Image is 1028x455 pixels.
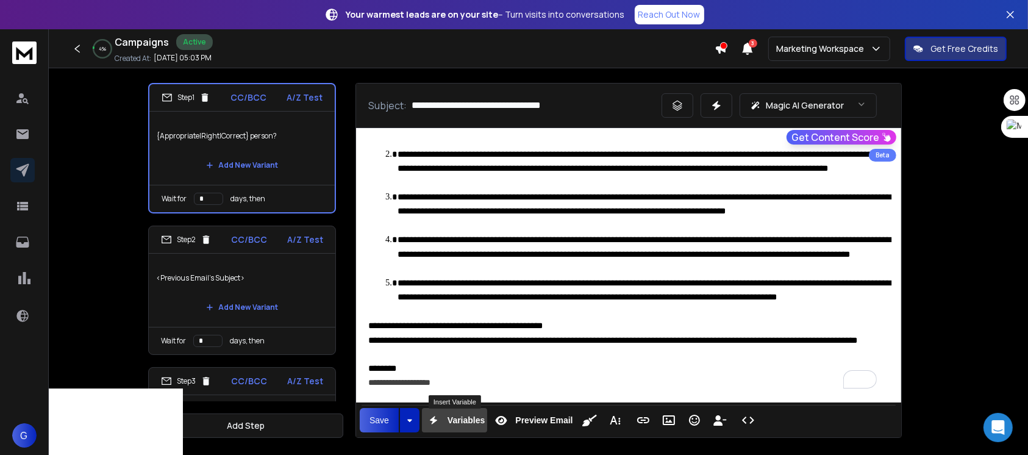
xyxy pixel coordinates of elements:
[638,9,701,21] p: Reach Out Now
[99,45,106,52] p: 4 %
[12,41,37,64] img: logo
[749,39,757,48] span: 3
[776,43,869,55] p: Marketing Workspace
[368,98,407,113] p: Subject:
[12,423,37,448] button: G
[346,9,625,21] p: – Turn visits into conversations
[737,408,760,432] button: Code View
[632,408,655,432] button: Insert Link (Ctrl+K)
[683,408,706,432] button: Emoticons
[709,408,732,432] button: Insert Unsubscribe Link
[657,408,680,432] button: Insert Image (Ctrl+P)
[360,408,399,432] button: Save
[230,194,265,204] p: days, then
[869,149,896,162] div: Beta
[422,408,488,432] button: Variables
[161,376,212,387] div: Step 3
[740,93,877,118] button: Magic AI Generator
[445,415,488,426] span: Variables
[162,92,210,103] div: Step 1
[766,99,844,112] p: Magic AI Generator
[905,37,1007,61] button: Get Free Credits
[176,34,213,50] div: Active
[157,119,327,153] p: {Appropriate|Right|Correct} person?
[787,130,896,145] button: Get Content Score
[983,413,1013,442] div: Open Intercom Messenger
[148,83,336,213] li: Step1CC/BCCA/Z Test{Appropriate|Right|Correct} person?Add New VariantWait fordays, then
[162,194,187,204] p: Wait for
[161,234,212,245] div: Step 2
[115,35,169,49] h1: Campaigns
[287,234,323,246] p: A/Z Test
[154,53,212,63] p: [DATE] 05:03 PM
[490,408,575,432] button: Preview Email
[148,414,343,438] button: Add Step
[604,408,627,432] button: More Text
[513,415,575,426] span: Preview Email
[287,375,323,387] p: A/Z Test
[356,128,901,401] div: To enrich screen reader interactions, please activate Accessibility in Grammarly extension settings
[578,408,601,432] button: Clean HTML
[230,336,265,346] p: days, then
[232,234,268,246] p: CC/BCC
[196,295,288,320] button: Add New Variant
[148,226,336,355] li: Step2CC/BCCA/Z Test<Previous Email's Subject>Add New VariantWait fordays, then
[930,43,998,55] p: Get Free Credits
[232,375,268,387] p: CC/BCC
[230,91,266,104] p: CC/BCC
[115,54,151,63] p: Created At:
[287,91,323,104] p: A/Z Test
[346,9,499,20] strong: Your warmest leads are on your site
[635,5,704,24] a: Reach Out Now
[429,395,481,409] div: Insert Variable
[161,336,186,346] p: Wait for
[196,153,288,177] button: Add New Variant
[156,261,328,295] p: <Previous Email's Subject>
